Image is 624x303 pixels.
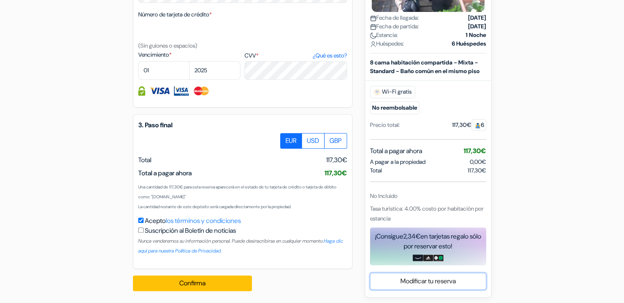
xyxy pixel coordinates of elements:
[326,155,347,165] span: 117,30€
[374,89,380,95] img: free_wifi.svg
[370,22,419,31] span: Fecha de partida:
[370,31,398,39] span: Estancia:
[370,273,486,289] a: Modificar tu reserva
[302,133,325,149] label: USD
[245,51,347,60] label: CVV
[138,238,343,254] small: Nunca venderemos su información personal. Puede desinscribirse en cualquier momento.
[166,216,241,225] a: los términos y condiciones
[370,146,422,156] span: Total a pagar ahora
[468,22,486,31] strong: [DATE]
[138,238,343,254] a: Haga clic aquí para nuestra Política de Privacidad.
[138,169,192,177] span: Total a pagar ahora
[433,255,443,261] img: uber-uber-eats-card.png
[138,204,291,209] small: La cantidad restante de este depósito será cargada directamente por la propiedad.
[324,133,347,149] label: GBP
[149,86,170,96] img: Visa
[452,121,486,129] div: 117,30€
[174,86,189,96] img: Visa Electron
[423,255,433,261] img: adidas-card.png
[312,51,347,60] a: ¿Qué es esto?
[466,31,486,39] strong: 1 Noche
[280,133,302,149] label: EUR
[138,86,145,96] img: Información de la Tarjeta de crédito totalmente protegida y encriptada
[370,59,480,75] b: 8 cama habitación compartida - Mixta - Standard - Baño común en el mismo piso
[370,24,376,30] img: calendar.svg
[370,101,419,114] small: No reembolsable
[370,14,419,22] span: Fecha de llegada:
[370,232,486,251] div: ¡Consigue en tarjetas regalo sólo por reservar esto!
[325,169,347,177] span: 117,30€
[468,166,486,175] span: 117,30€
[470,158,486,165] span: 0,00€
[464,147,486,155] span: 117,30€
[471,119,486,131] span: 6
[370,39,404,48] span: Huéspedes:
[370,41,376,47] img: user_icon.svg
[281,133,347,149] div: Basic radio toggle button group
[370,32,376,39] img: moon.svg
[403,232,421,241] span: 2,34€
[370,205,484,222] span: Tasa turística: 4.00% costo por habitación por estancia
[138,156,151,164] span: Total
[452,39,486,48] strong: 6 Huéspedes
[370,192,486,200] div: No Incluido
[133,275,252,291] button: Confirma
[468,14,486,22] strong: [DATE]
[370,86,415,98] span: Wi-Fi gratis
[370,166,382,175] span: Total
[138,50,240,59] label: Vencimiento
[138,121,347,129] h5: 3. Paso final
[370,158,425,166] span: A pagar a la propiedad
[138,10,212,19] label: Número de tarjeta de crédito
[138,42,197,49] small: (Sin guiones o espacios)
[413,255,423,261] img: amazon-card-no-text.png
[145,226,236,236] label: Suscripción al Boletín de noticias
[475,122,481,129] img: guest.svg
[145,216,241,226] label: Acepto
[370,15,376,21] img: calendar.svg
[370,121,400,129] div: Precio total:
[138,184,336,200] small: Una cantidad de 117,30€ para esta reserva aparecerá en el estado de tu tarjeta de crédito o tarje...
[193,86,210,96] img: Master Card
